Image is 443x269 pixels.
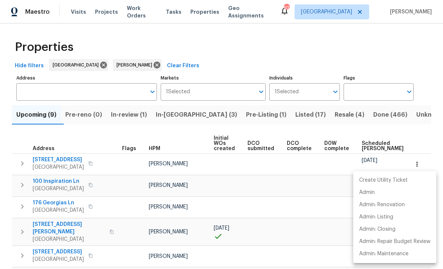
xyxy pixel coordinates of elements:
[359,213,393,221] p: Admin: Listing
[359,238,430,246] p: Admin: Repair Budget Review
[359,250,408,258] p: Admin: Maintenance
[359,176,408,184] p: Create Utility Ticket
[359,201,405,209] p: Admin: Renovation
[359,226,396,233] p: Admin: Closing
[359,189,375,197] p: Admin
